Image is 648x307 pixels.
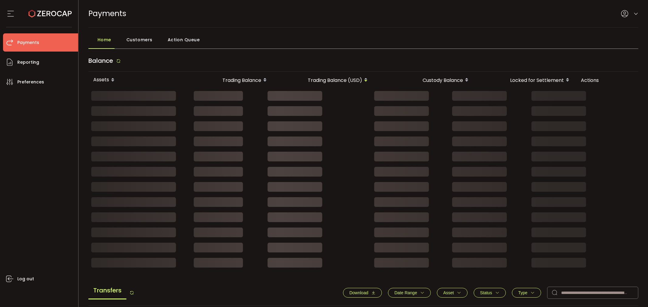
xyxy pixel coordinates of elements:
span: Customers [126,34,153,46]
span: Payments [88,8,126,19]
span: Date Range [394,290,417,295]
div: Locked for Settlement [475,75,576,85]
button: Type [512,288,541,298]
span: Asset [443,290,454,295]
div: Trading Balance (USD) [273,75,374,85]
span: Log out [17,275,34,283]
span: Reporting [17,58,39,67]
span: Home [98,34,111,46]
span: Balance [88,56,113,65]
span: Type [518,290,527,295]
div: Trading Balance [183,75,273,85]
div: Assets [88,75,183,85]
span: Transfers [88,282,126,299]
div: Custody Balance [374,75,475,85]
span: Status [480,290,492,295]
span: Download [349,290,368,295]
span: Action Queue [168,34,200,46]
span: Payments [17,38,39,47]
div: Actions [576,77,637,84]
button: Asset [437,288,468,298]
button: Date Range [388,288,431,298]
span: Preferences [17,78,44,86]
button: Status [474,288,506,298]
button: Download [343,288,382,298]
